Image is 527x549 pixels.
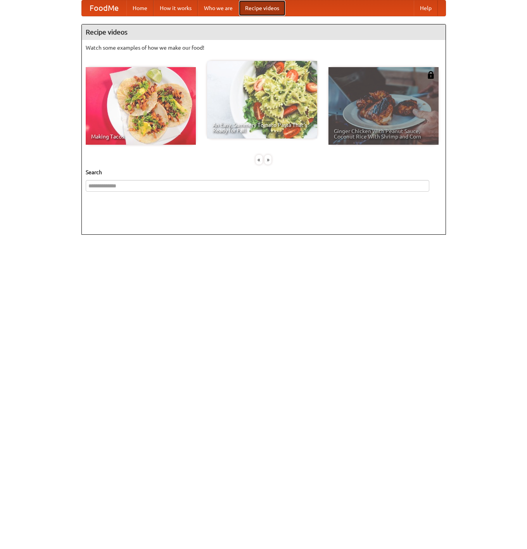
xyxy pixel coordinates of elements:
a: Home [126,0,154,16]
h5: Search [86,168,442,176]
p: Watch some examples of how we make our food! [86,44,442,52]
div: » [264,155,271,165]
img: 483408.png [427,71,435,79]
div: « [256,155,263,165]
a: Recipe videos [239,0,285,16]
span: An Easy, Summery Tomato Pasta That's Ready for Fall [213,122,312,133]
span: Making Tacos [91,134,190,139]
a: Making Tacos [86,67,196,145]
h4: Recipe videos [82,24,446,40]
a: Help [414,0,438,16]
a: Who we are [198,0,239,16]
a: An Easy, Summery Tomato Pasta That's Ready for Fall [207,61,317,139]
a: How it works [154,0,198,16]
a: FoodMe [82,0,126,16]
